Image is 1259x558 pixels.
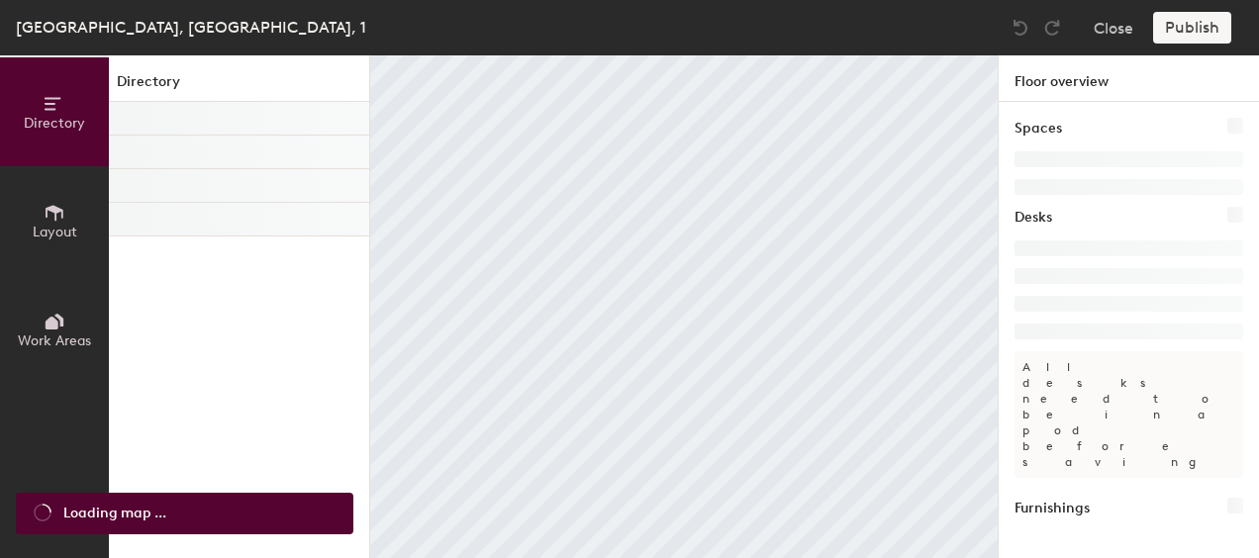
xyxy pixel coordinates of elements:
[1015,351,1243,478] p: All desks need to be in a pod before saving
[370,55,998,558] canvas: Map
[109,71,369,102] h1: Directory
[63,503,166,524] span: Loading map ...
[1042,18,1062,38] img: Redo
[999,55,1259,102] h1: Floor overview
[1011,18,1030,38] img: Undo
[1094,12,1133,44] button: Close
[24,115,85,132] span: Directory
[1015,207,1052,229] h1: Desks
[1015,118,1062,139] h1: Spaces
[1015,498,1090,519] h1: Furnishings
[33,224,77,240] span: Layout
[16,15,366,40] div: [GEOGRAPHIC_DATA], [GEOGRAPHIC_DATA], 1
[18,332,91,349] span: Work Areas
